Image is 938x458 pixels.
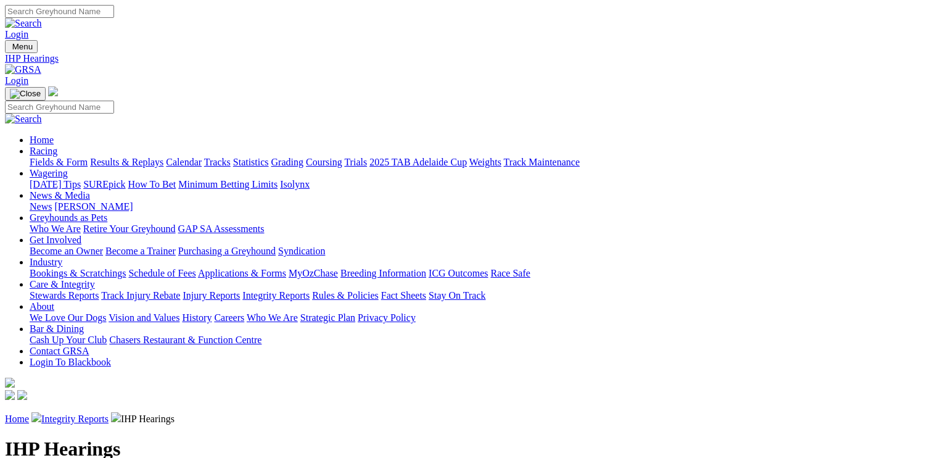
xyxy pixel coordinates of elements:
[504,157,580,167] a: Track Maintenance
[30,246,103,256] a: Become an Owner
[30,301,54,312] a: About
[306,157,342,167] a: Coursing
[30,179,81,189] a: [DATE] Tips
[5,412,933,425] p: IHP Hearings
[30,223,933,235] div: Greyhounds as Pets
[178,246,276,256] a: Purchasing a Greyhound
[30,323,84,334] a: Bar & Dining
[369,157,467,167] a: 2025 TAB Adelaide Cup
[10,89,41,99] img: Close
[5,390,15,400] img: facebook.svg
[178,179,278,189] a: Minimum Betting Limits
[128,179,176,189] a: How To Bet
[48,86,58,96] img: logo-grsa-white.png
[344,157,367,167] a: Trials
[183,290,240,301] a: Injury Reports
[5,378,15,388] img: logo-grsa-white.png
[30,168,68,178] a: Wagering
[30,268,126,278] a: Bookings & Scratchings
[30,157,933,168] div: Racing
[5,87,46,101] button: Toggle navigation
[5,75,28,86] a: Login
[178,223,265,234] a: GAP SA Assessments
[5,101,114,114] input: Search
[30,268,933,279] div: Industry
[247,312,298,323] a: Who We Are
[101,290,180,301] a: Track Injury Rebate
[83,179,125,189] a: SUREpick
[214,312,244,323] a: Careers
[182,312,212,323] a: History
[5,29,28,40] a: Login
[30,135,54,145] a: Home
[289,268,338,278] a: MyOzChase
[340,268,426,278] a: Breeding Information
[429,268,488,278] a: ICG Outcomes
[5,114,42,125] img: Search
[111,412,121,422] img: chevron-right.svg
[105,246,176,256] a: Become a Trainer
[30,257,62,267] a: Industry
[5,18,42,29] img: Search
[278,246,325,256] a: Syndication
[109,312,179,323] a: Vision and Values
[30,246,933,257] div: Get Involved
[30,157,88,167] a: Fields & Form
[30,223,81,234] a: Who We Are
[30,235,81,245] a: Get Involved
[198,268,286,278] a: Applications & Forms
[300,312,355,323] a: Strategic Plan
[490,268,530,278] a: Race Safe
[30,201,933,212] div: News & Media
[271,157,303,167] a: Grading
[30,279,95,289] a: Care & Integrity
[109,335,261,345] a: Chasers Restaurant & Function Centre
[17,390,27,400] img: twitter.svg
[429,290,485,301] a: Stay On Track
[233,157,269,167] a: Statistics
[30,179,933,190] div: Wagering
[358,312,416,323] a: Privacy Policy
[30,201,52,212] a: News
[54,201,133,212] a: [PERSON_NAME]
[30,290,99,301] a: Stewards Reports
[30,357,111,367] a: Login To Blackbook
[30,335,107,345] a: Cash Up Your Club
[30,335,933,346] div: Bar & Dining
[90,157,163,167] a: Results & Replays
[5,5,114,18] input: Search
[469,157,501,167] a: Weights
[128,268,195,278] a: Schedule of Fees
[312,290,379,301] a: Rules & Policies
[30,346,89,356] a: Contact GRSA
[83,223,176,234] a: Retire Your Greyhound
[5,64,41,75] img: GRSA
[381,290,426,301] a: Fact Sheets
[12,42,33,51] span: Menu
[30,290,933,301] div: Care & Integrity
[242,290,310,301] a: Integrity Reports
[166,157,202,167] a: Calendar
[280,179,310,189] a: Isolynx
[204,157,231,167] a: Tracks
[30,212,107,223] a: Greyhounds as Pets
[5,414,29,424] a: Home
[31,412,41,422] img: chevron-right.svg
[30,312,106,323] a: We Love Our Dogs
[30,312,933,323] div: About
[41,414,109,424] a: Integrity Reports
[5,40,38,53] button: Toggle navigation
[30,190,90,201] a: News & Media
[30,146,57,156] a: Racing
[5,53,933,64] a: IHP Hearings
